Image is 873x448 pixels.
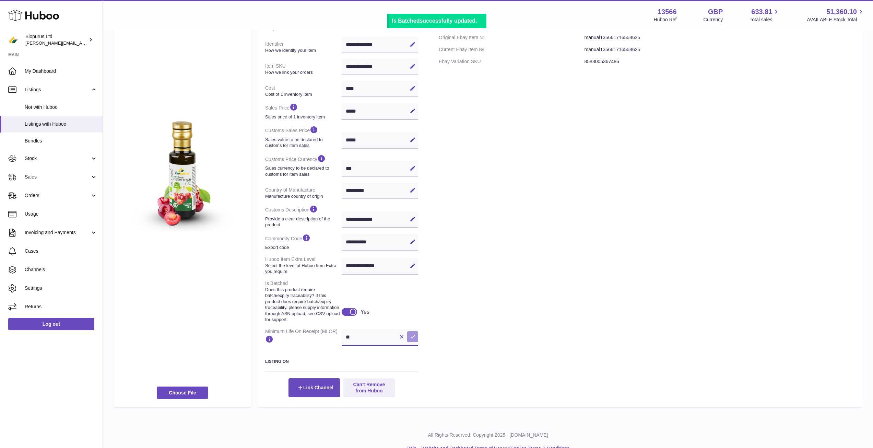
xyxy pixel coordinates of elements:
[25,68,97,74] span: My Dashboard
[751,7,772,16] span: 633.81
[265,244,340,251] strong: Export code
[361,308,369,316] div: Yes
[265,277,342,325] dt: Is Batched
[265,325,342,348] dt: Minimum Life On Receipt (MLOR)
[25,192,90,199] span: Orders
[108,432,868,438] p: All Rights Reserved. Copyright 2025 - [DOMAIN_NAME]
[25,266,97,273] span: Channels
[658,7,677,16] strong: 13566
[25,303,97,310] span: Returns
[585,32,855,44] dd: manual135661716558625
[8,318,94,330] a: Log out
[25,40,138,46] span: [PERSON_NAME][EMAIL_ADDRESS][DOMAIN_NAME]
[750,7,780,23] a: 633.81 Total sales
[265,38,342,56] dt: Identifier
[265,91,340,97] strong: Cost of 1 inventory item
[25,174,90,180] span: Sales
[25,33,87,46] div: Biopurus Ltd
[25,285,97,291] span: Settings
[25,211,97,217] span: Usage
[25,248,97,254] span: Cases
[265,216,340,228] strong: Provide a clear description of the product
[265,202,342,230] dt: Customs Description
[25,87,90,93] span: Listings
[585,44,855,56] dd: manual135661716558625
[750,16,780,23] span: Total sales
[708,7,723,16] strong: GBP
[8,35,19,45] img: peter@biopurus.co.uk
[288,378,340,397] button: Link Channel
[265,100,342,123] dt: Sales Price
[25,138,97,144] span: Bundles
[265,47,340,54] strong: How we identify your item
[265,359,418,364] h3: Listing On
[265,69,340,76] strong: How we link your orders
[265,114,340,120] strong: Sales price of 1 inventory item
[25,155,90,162] span: Stock
[654,16,677,23] div: Huboo Ref
[265,137,340,149] strong: Sales value to be declared to customs for item sales
[265,123,342,151] dt: Customs Sales Price
[265,263,340,275] strong: Select the level of Huboo Item Extra you require
[807,7,865,23] a: 51,360.10 AVAILABLE Stock Total
[265,151,342,180] dt: Customs Price Currency
[585,56,855,68] dd: 8588005367486
[157,387,208,399] span: Choose File
[25,121,97,127] span: Listings with Huboo
[265,82,342,100] dt: Cost
[439,44,585,56] dt: Current Ebay Item №
[265,60,342,78] dt: Item SKU
[392,17,483,25] div: successfully updated.
[265,287,340,323] strong: Does this product require batch/expiry traceability? If this product does require batch/expiry tr...
[265,231,342,253] dt: Commodity Code
[807,16,865,23] span: AVAILABLE Stock Total
[25,229,90,236] span: Invoicing and Payments
[343,378,395,397] button: Can't Remove from Huboo
[121,108,244,231] img: 135661716982677.jpg
[704,16,723,23] div: Currency
[25,104,97,111] span: Not with Huboo
[265,253,342,277] dt: Huboo Item Extra Level
[265,193,340,199] strong: Manufacture country of origin
[439,32,585,44] dt: Original Ebay Item №
[826,7,857,16] span: 51,360.10
[265,165,340,177] strong: Sales currency to be declared to customs for item sales
[392,18,420,24] b: Is Batched
[439,56,585,68] dt: Ebay Variation SKU
[265,184,342,202] dt: Country of Manufacture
